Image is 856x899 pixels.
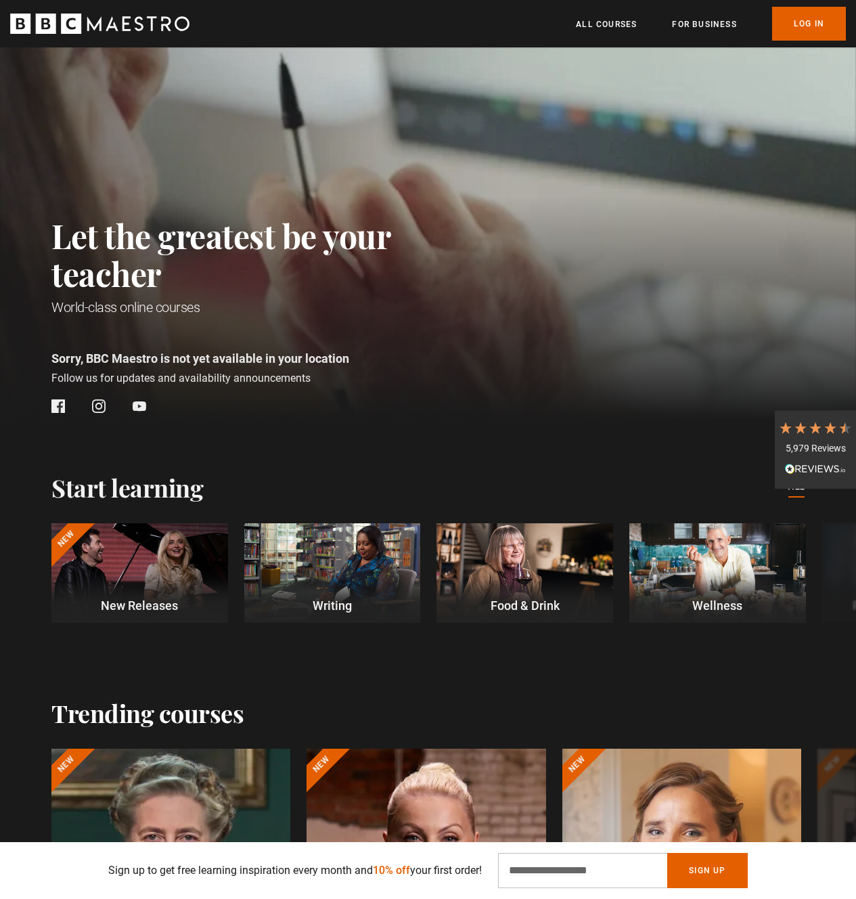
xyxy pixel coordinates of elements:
[244,523,421,623] a: Writing
[629,596,806,615] p: Wellness
[667,853,747,888] button: Sign Up
[772,7,846,41] a: Log In
[51,217,451,292] h2: Let the greatest be your teacher
[108,862,482,879] p: Sign up to get free learning inspiration every month and your first order!
[51,596,228,615] p: New Releases
[629,523,806,623] a: Wellness
[51,473,203,502] h2: Start learning
[436,523,613,623] a: Food & Drink
[51,523,228,623] a: New New Releases
[576,18,637,31] a: All Courses
[436,596,613,615] p: Food & Drink
[785,464,846,473] img: REVIEWS.io
[775,410,856,489] div: 5,979 ReviewsRead All Reviews
[51,370,451,387] p: Follow us for updates and availability announcements
[672,18,736,31] a: For business
[10,14,189,34] svg: BBC Maestro
[51,699,244,727] h2: Trending courses
[51,298,451,317] h1: World-class online courses
[373,864,410,877] span: 10% off
[244,596,421,615] p: Writing
[778,420,853,435] div: 4.7 Stars
[778,442,853,456] div: 5,979 Reviews
[576,7,846,41] nav: Primary
[778,462,853,479] div: Read All Reviews
[51,349,451,368] p: Sorry, BBC Maestro is not yet available in your location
